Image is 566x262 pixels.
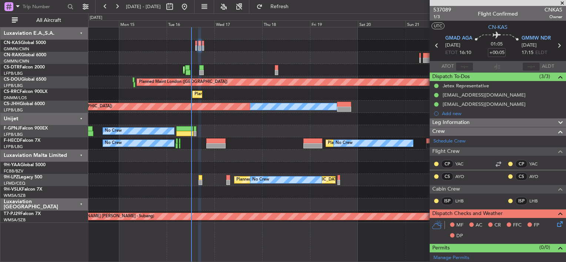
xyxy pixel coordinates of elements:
[4,132,23,137] a: LFPB/LBG
[167,20,214,27] div: Tue 16
[4,181,25,186] a: LFMD/CEQ
[4,53,46,57] a: CN-RAKGlobal 6000
[478,10,518,18] div: Flight Confirmed
[19,18,78,23] span: All Aircraft
[4,163,46,167] a: 9H-YAAGlobal 5000
[336,138,353,149] div: No Crew
[432,73,470,81] span: Dispatch To-Dos
[139,77,227,88] div: Planned Maint London ([GEOGRAPHIC_DATA])
[432,185,460,194] span: Cabin Crew
[455,161,472,167] a: YAC
[119,20,167,27] div: Mon 15
[539,73,550,80] span: (3/3)
[441,172,453,181] div: CS
[4,90,20,94] span: CS-RRC
[432,209,503,218] span: Dispatch Checks and Weather
[515,197,527,205] div: ISP
[4,187,22,192] span: 9H-VSLK
[4,212,20,216] span: T7-PJ29
[443,83,489,89] div: Jetex Representative
[432,118,470,127] span: Leg Information
[513,222,522,229] span: FFC
[253,1,297,13] button: Refresh
[4,41,21,45] span: CN-KAS
[4,187,42,192] a: 9H-VSLKFalcon 7X
[126,3,161,10] span: [DATE] - [DATE]
[4,58,29,64] a: GMMN/CMN
[4,144,23,150] a: LFPB/LBG
[4,65,45,70] a: CS-DTRFalcon 2000
[545,14,562,20] span: Owner
[8,14,80,26] button: All Aircraft
[4,107,23,113] a: LFPB/LBG
[236,174,341,185] div: Planned [GEOGRAPHIC_DATA] ([GEOGRAPHIC_DATA])
[4,71,23,76] a: LFPB/LBG
[522,42,537,49] span: [DATE]
[328,138,445,149] div: Planned Maint [GEOGRAPHIC_DATA] ([GEOGRAPHIC_DATA])
[252,174,269,185] div: No Crew
[455,198,472,204] a: LHB
[4,77,46,82] a: CS-DOUGlobal 6500
[4,168,23,174] a: FCBB/BZV
[4,126,20,131] span: F-GPNJ
[443,92,526,98] div: [EMAIL_ADDRESS][DOMAIN_NAME]
[4,46,29,52] a: GMMN/CMN
[534,222,539,229] span: FP
[456,222,463,229] span: MF
[4,175,42,179] a: 9H-LPZLegacy 500
[310,20,358,27] div: Fri 19
[443,101,526,107] div: [EMAIL_ADDRESS][DOMAIN_NAME]
[488,23,507,31] span: CN-KAS
[262,20,310,27] div: Thu 18
[4,77,21,82] span: CS-DOU
[432,147,460,156] span: Flight Crew
[445,49,457,57] span: ETOT
[105,138,122,149] div: No Crew
[4,90,47,94] a: CS-RRCFalcon 900LX
[529,198,546,204] a: LHB
[264,4,295,9] span: Refresh
[433,14,451,20] span: 1/3
[4,212,41,216] a: T7-PJ29Falcon 7X
[105,125,122,137] div: No Crew
[432,244,450,252] span: Permits
[529,161,546,167] a: YAC
[4,126,48,131] a: F-GPNJFalcon 900EX
[4,193,26,198] a: WMSA/SZB
[4,138,40,143] a: F-HECDFalcon 7X
[432,127,445,136] span: Crew
[433,6,451,14] span: 537089
[522,49,533,57] span: 17:15
[194,89,311,100] div: Planned Maint [GEOGRAPHIC_DATA] ([GEOGRAPHIC_DATA])
[515,160,527,168] div: CP
[4,102,20,106] span: CS-JHH
[441,197,453,205] div: ISP
[456,62,473,71] input: --:--
[455,173,472,180] a: AYO
[441,160,453,168] div: CP
[433,138,466,145] a: Schedule Crew
[445,42,460,49] span: [DATE]
[535,49,547,57] span: ELDT
[23,1,65,12] input: Trip Number
[4,217,26,223] a: WMSA/SZB
[442,63,454,70] span: ATOT
[71,20,119,27] div: Sun 14
[432,23,445,29] button: UTC
[442,110,562,117] div: Add new
[4,95,27,101] a: DNMM/LOS
[406,20,453,27] div: Sun 21
[476,222,482,229] span: AC
[495,222,501,229] span: CR
[4,102,45,106] a: CS-JHHGlobal 6000
[539,243,550,251] span: (0/0)
[456,232,463,240] span: DP
[445,35,472,42] span: GMAD AGA
[4,138,20,143] span: F-HECD
[4,53,21,57] span: CN-RAK
[515,172,527,181] div: CS
[4,41,46,45] a: CN-KASGlobal 5000
[522,35,551,42] span: GMMW NDR
[4,175,19,179] span: 9H-LPZ
[542,63,554,70] span: ALDT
